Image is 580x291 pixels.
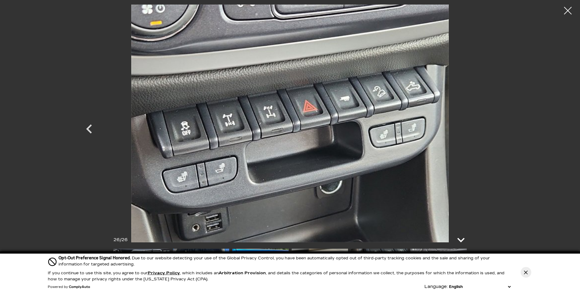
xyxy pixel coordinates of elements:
img: Used 2019 Kinetic Blue Metallic Chevrolet 4WD ZR2 image 25 [351,249,407,291]
div: / [114,236,128,244]
div: Due to our website detecting your use of the Global Privacy Control, you have been automatically ... [58,255,512,267]
div: Language: [424,285,448,289]
span: Opt-Out Preference Signal Honored . [58,255,132,261]
img: Used 2019 Kinetic Blue Metallic Chevrolet 4WD ZR2 image 24 [292,249,348,291]
select: Language Select [448,284,512,290]
div: Powered by [48,285,90,289]
strong: Arbitration Provision [219,271,266,275]
u: Privacy Policy [148,271,180,275]
img: Used 2019 Kinetic Blue Metallic Chevrolet 4WD ZR2 image 26 [107,5,473,242]
p: If you continue to use this site, you agree to our , which includes an , and details the categori... [48,271,504,282]
button: Close Button [521,267,531,278]
img: Used 2019 Kinetic Blue Metallic Chevrolet 4WD ZR2 image 21 [114,249,170,291]
span: 26 [121,237,128,242]
a: ComplyAuto [69,285,90,289]
img: Used 2019 Kinetic Blue Metallic Chevrolet 4WD ZR2 image 26 [410,249,467,291]
div: Previous [80,117,98,144]
img: Used 2019 Kinetic Blue Metallic Chevrolet 4WD ZR2 image 23 [232,249,289,291]
span: 26 [114,237,120,242]
img: Used 2019 Kinetic Blue Metallic Chevrolet 4WD ZR2 image 22 [173,249,229,291]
